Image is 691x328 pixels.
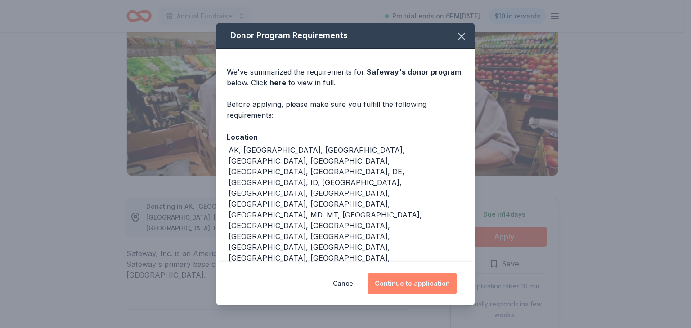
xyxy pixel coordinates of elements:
div: Donor Program Requirements [216,23,475,49]
div: AK, [GEOGRAPHIC_DATA], [GEOGRAPHIC_DATA], [GEOGRAPHIC_DATA], [GEOGRAPHIC_DATA], [GEOGRAPHIC_DATA]... [229,145,464,306]
a: here [269,77,286,88]
button: Cancel [333,273,355,294]
div: We've summarized the requirements for below. Click to view in full. [227,66,464,88]
button: Continue to application [368,273,457,294]
div: Location [227,131,464,143]
div: Before applying, please make sure you fulfill the following requirements: [227,99,464,120]
span: Safeway 's donor program [367,67,461,76]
